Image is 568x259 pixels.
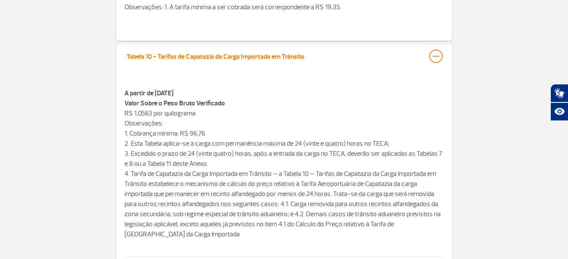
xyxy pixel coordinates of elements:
button: Abrir tradutor de língua de sinais. [550,84,568,102]
button: Tabela 10 - Tarifas de Capatazia da Carga Importada em Trânsito [126,49,442,63]
button: Abrir recursos assistivos. [550,102,568,121]
div: Plugin de acessibilidade da Hand Talk. [550,84,568,121]
strong: Valor Sobre o Peso Bruto Verificado [124,99,225,107]
strong: A partir de [DATE] [124,89,174,97]
div: Tabela 10 - Tarifas de Capatazia da Carga Importada em Trânsito [127,50,304,61]
p: Observações: 1. Cobrança mínima: R$ 96,76 2. Esta Tabela aplica-se à carga com permanência máxima... [124,118,444,249]
p: R$ 1,0563 por quilograma [124,98,444,118]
